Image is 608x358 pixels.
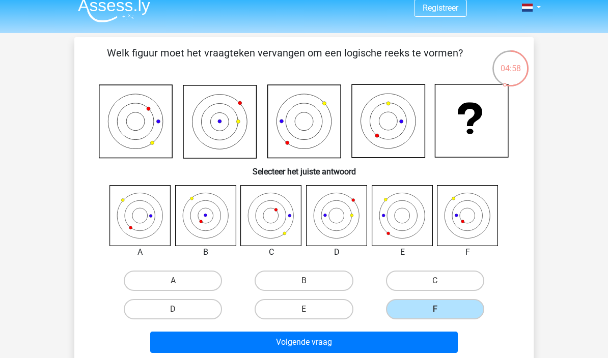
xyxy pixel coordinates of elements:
label: B [255,271,353,291]
a: Registreer [423,3,458,13]
div: D [298,246,375,258]
div: F [429,246,506,258]
label: F [386,299,484,319]
div: C [233,246,310,258]
label: E [255,299,353,319]
h6: Selecteer het juiste antwoord [91,159,517,176]
div: B [168,246,244,258]
div: 04:58 [491,49,530,75]
button: Volgende vraag [150,332,458,353]
div: E [364,246,441,258]
p: Welk figuur moet het vraagteken vervangen om een logische reeks te vormen? [91,45,479,76]
div: A [102,246,179,258]
label: C [386,271,484,291]
label: A [124,271,222,291]
label: D [124,299,222,319]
